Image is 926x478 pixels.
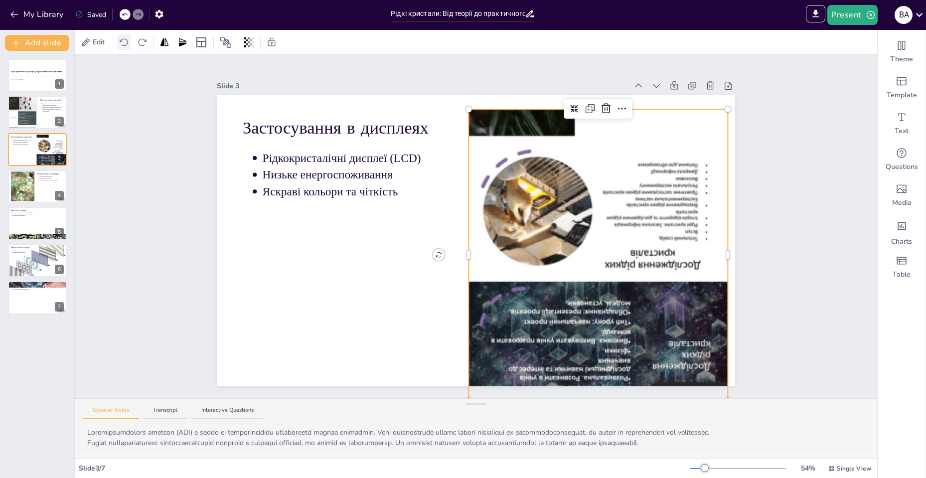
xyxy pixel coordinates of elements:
p: Низьке енергоспоживання [263,167,450,183]
span: Export to PowerPoint [806,5,825,25]
button: Present [827,5,877,25]
input: Insert title [391,6,525,21]
span: Questions [886,162,918,172]
span: Theme [890,54,913,64]
div: Add a table [878,249,926,285]
div: 7 [8,281,67,314]
p: Рідкокристалічні дисплеї (LCD) [13,139,34,141]
button: My Library [7,6,68,22]
button: Speaker Notes [83,406,139,420]
div: 1 [8,59,67,92]
div: Slide 3 [217,81,627,91]
div: 54 % [796,463,820,474]
p: Нові можливості в діагностиці [39,179,64,181]
div: Add ready made slides [878,70,926,106]
p: Інші застосування [11,208,64,211]
div: 4 [8,170,67,203]
p: Біосенсори в медицині [39,175,64,177]
span: Charts [891,237,912,247]
button: В А [895,5,913,25]
div: Add charts and graphs [878,213,926,249]
div: 3 [8,133,67,166]
p: Застосування в дисплеях [11,136,34,139]
p: Моніторинг здоров'я [39,177,64,179]
button: Interactive Questions [191,406,264,420]
span: Position [220,36,232,48]
p: Generated with [URL] [11,79,64,81]
p: Рідкі кристали мають анізотропію [42,106,64,108]
span: Edit [91,37,107,47]
div: Slide 3 / 7 [79,463,690,474]
div: Add images, graphics, shapes or video [878,177,926,213]
div: 2 [8,96,67,129]
p: Яскраві кольори та чіткість [263,183,450,200]
p: Використання в медицині [37,172,64,175]
p: Низьке енергоспоживання [13,141,34,143]
p: Що таке рідкі кристали? [40,98,64,101]
div: 6 [55,265,64,274]
div: 2 [55,117,64,126]
div: 1 [55,79,64,89]
span: Table [893,270,911,280]
p: У цій презентації ми розглянемо, що таке рідкі кристали, їх властивості, застосування в сучасних ... [11,75,64,79]
div: Saved [75,9,106,20]
p: Підсумок [11,283,64,286]
p: Рідкі кристали поєднують рідинні та кристалічні властивості [42,102,64,106]
div: 6 [8,244,67,277]
p: Рідкокристалічні дисплеї (LCD) [263,150,450,166]
p: Яскраві кольори та чіткість [13,143,34,145]
div: 7 [55,302,64,312]
span: Single View [837,464,871,473]
span: Template [887,90,917,100]
p: Косметичні продукти [13,214,64,216]
div: Layout [193,34,209,50]
textarea: Loremipsumdolors ametcon (ADI) e seddo ei temporincididu utlaboreetd magnaa enimadmin. Veni quisn... [83,423,869,450]
div: 3 [55,154,64,163]
p: Термометри з рідкими кристалами [13,213,64,215]
div: 4 [55,191,64,200]
div: 5 [55,228,64,237]
button: Add slide [5,35,69,51]
strong: Рідкі кристали: Від теорії до практичного використання [11,71,62,73]
p: Дослідження нових матеріалів [13,248,64,250]
p: Застосування в дисплеях [243,116,450,140]
p: Використання рідких кристалів у технологіях [42,108,64,112]
p: Перспективи розвитку [11,246,64,249]
p: Використання в оптичних приладах [13,211,64,213]
div: Add text boxes [878,106,926,142]
p: Вплив на повсякденне життя [13,289,64,291]
div: 5 [8,207,67,240]
span: Text [895,126,909,136]
p: Нові можливості в електроніці [13,250,64,252]
p: Зростання застосування [13,287,64,289]
p: Екологічні технології [13,252,64,254]
div: В А [895,6,913,24]
div: Change the overall theme [878,34,926,70]
button: Transcript [143,406,187,420]
span: Media [892,198,912,208]
p: Важливість рідких кристалів [13,285,64,287]
div: Get real-time input from your audience [878,142,926,177]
